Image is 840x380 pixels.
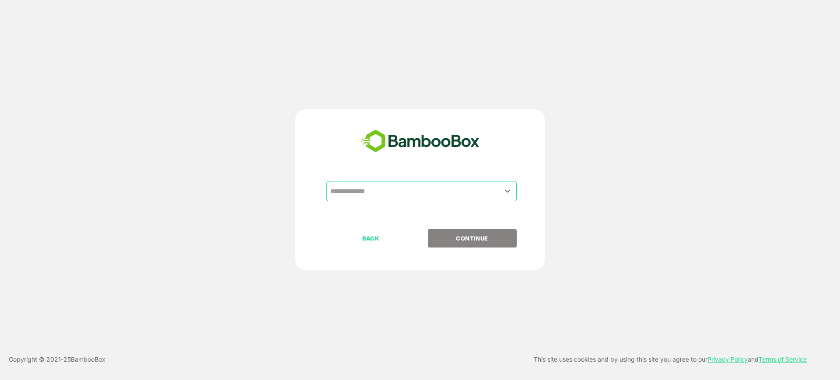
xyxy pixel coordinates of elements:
p: Copyright © 2021- 25 BambooBox [9,354,105,365]
a: Terms of Service [759,356,807,363]
p: BACK [327,234,415,243]
button: Open [502,185,514,197]
p: CONTINUE [428,234,516,243]
button: CONTINUE [428,229,517,248]
a: Privacy Policy [707,356,748,363]
button: BACK [326,229,415,248]
p: This site uses cookies and by using this site you agree to our and [534,354,807,365]
img: bamboobox [356,127,484,156]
